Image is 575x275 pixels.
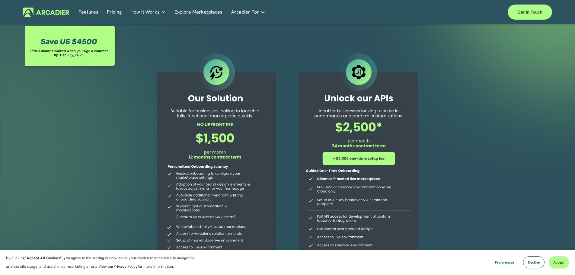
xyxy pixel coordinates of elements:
img: Arcadier [23,8,69,17]
button: Accept [549,256,569,268]
button: Decline [523,256,545,268]
a: Privacy Policy [113,264,138,269]
a: folder dropdown [130,8,166,17]
a: Explore Marketplaces [174,8,222,17]
strong: “Accept All Cookies” [25,255,62,261]
span: How It Works [130,8,160,16]
button: Preferences [490,256,519,268]
a: Get in touch [508,5,552,20]
span: Preferences [495,260,514,265]
p: By clicking , you agree to the storing of cookies on your device to enhance site navigation, anal... [6,254,202,271]
span: Decline [528,260,540,265]
a: Pricing [107,8,122,17]
span: Arcadier For [231,8,259,16]
a: Features [78,8,98,17]
a: folder dropdown [231,8,265,17]
span: Accept [553,260,564,265]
